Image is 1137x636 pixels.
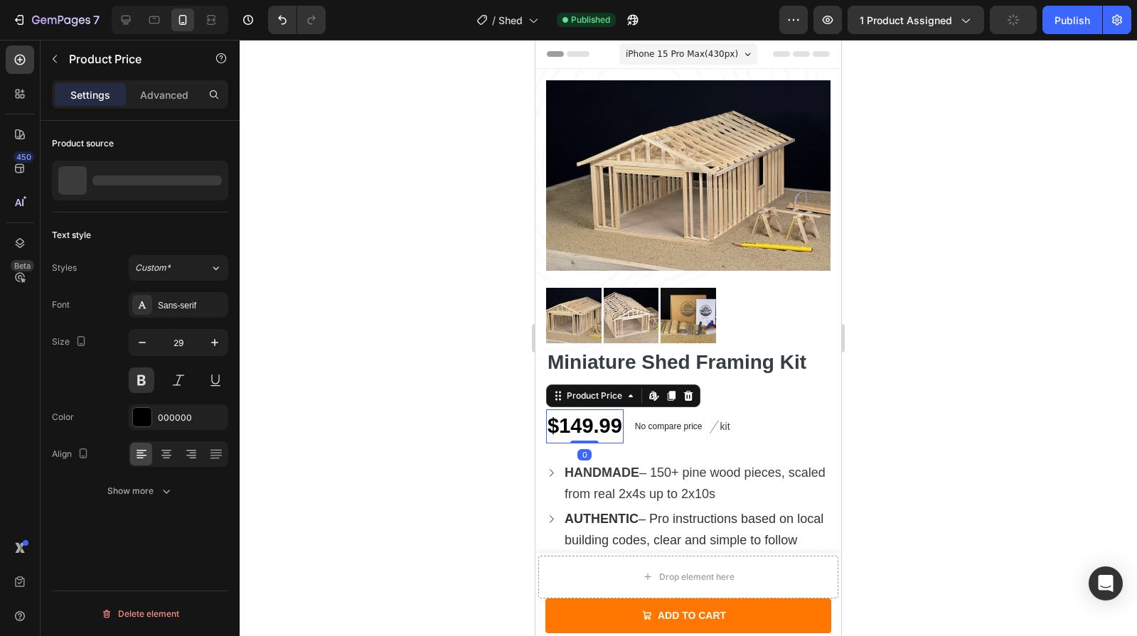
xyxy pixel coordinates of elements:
p: 7 [93,11,100,28]
span: Published [571,14,610,26]
div: Delete element [101,605,179,622]
iframe: Design area [535,40,841,636]
div: Font [52,298,70,311]
p: Settings [70,87,110,102]
div: 450 [14,151,34,163]
div: Sans-serif [158,299,225,312]
div: Styles [52,262,77,274]
div: Product source [52,137,114,150]
span: Shed [498,13,523,28]
div: Align [52,445,92,464]
button: 1 product assigned [848,6,984,34]
div: 000000 [158,411,225,424]
span: / [492,13,496,28]
p: Advanced [140,87,188,102]
div: Beta [11,260,34,271]
button: Publish [1042,6,1102,34]
button: Delete element [52,603,228,625]
p: Product Price [69,50,190,68]
span: 1 product assigned [860,13,952,28]
button: Custom* [129,255,228,281]
div: Size [52,333,90,352]
div: Color [52,411,74,424]
div: Undo/Redo [268,6,326,34]
div: Text style [52,229,91,242]
span: Custom* [135,262,171,274]
button: Show more [52,478,228,504]
div: Open Intercom Messenger [1089,566,1123,600]
div: Show more [107,484,174,498]
div: Publish [1055,13,1090,28]
button: 7 [6,6,106,34]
